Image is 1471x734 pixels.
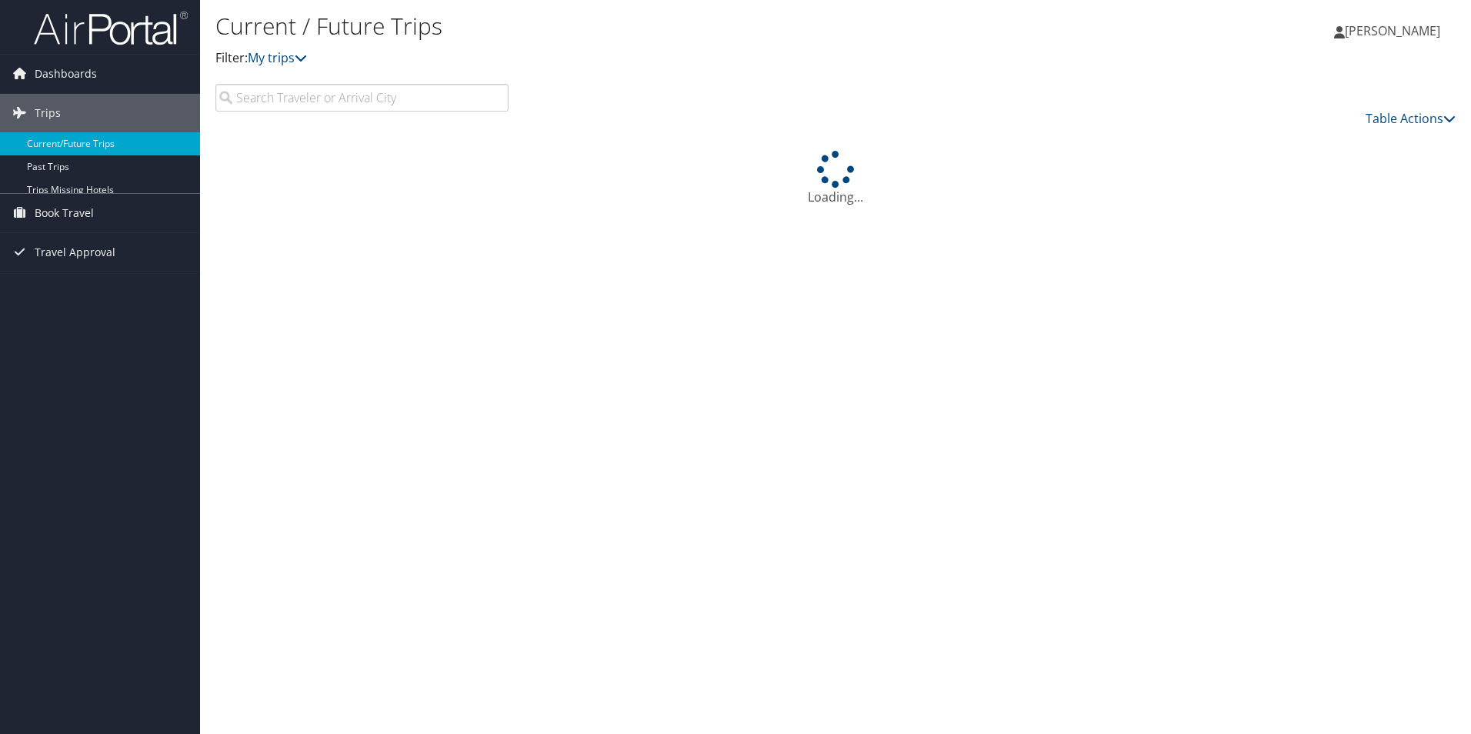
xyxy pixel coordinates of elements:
a: [PERSON_NAME] [1334,8,1456,54]
a: My trips [248,49,307,66]
span: Travel Approval [35,233,115,272]
a: Table Actions [1366,110,1456,127]
span: [PERSON_NAME] [1345,22,1440,39]
span: Dashboards [35,55,97,93]
div: Loading... [215,151,1456,206]
span: Trips [35,94,61,132]
img: airportal-logo.png [34,10,188,46]
span: Book Travel [35,194,94,232]
input: Search Traveler or Arrival City [215,84,509,112]
p: Filter: [215,48,1042,68]
h1: Current / Future Trips [215,10,1042,42]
